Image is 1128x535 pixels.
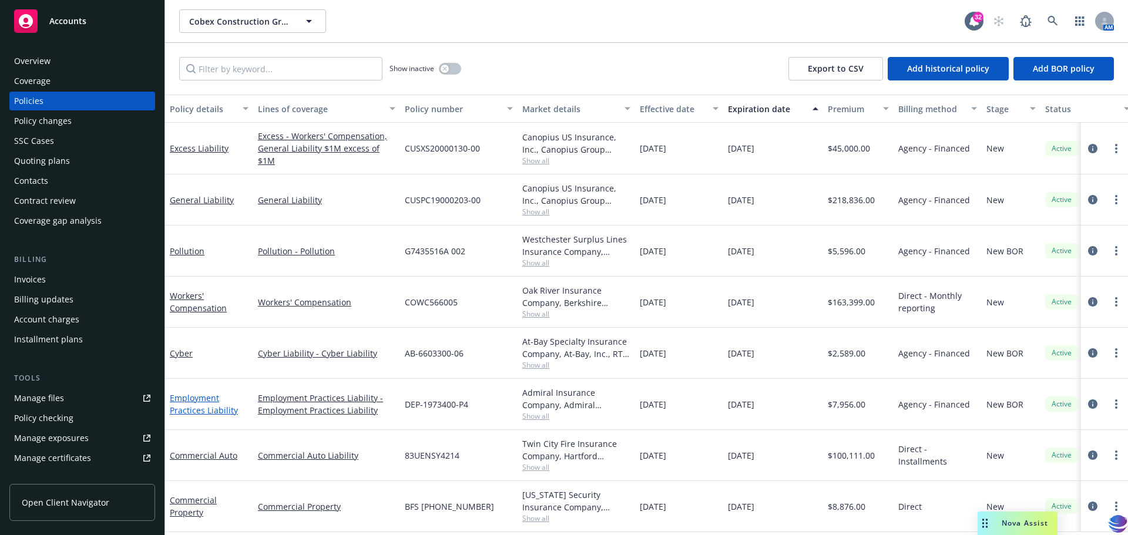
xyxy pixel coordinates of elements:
span: Show all [522,258,630,268]
div: Oak River Insurance Company, Berkshire Hathaway Homestate Companies (BHHC), Elevate Insurance Ser... [522,284,630,309]
button: Lines of coverage [253,95,400,123]
span: $218,836.00 [828,194,875,206]
div: Quoting plans [14,152,70,170]
a: circleInformation [1086,142,1100,156]
a: Excess - Workers' Compensation, General Liability $1M excess of $1M [258,130,395,167]
a: Search [1041,9,1065,33]
div: Admiral Insurance Company, Admiral Insurance Group ([PERSON_NAME] Corporation), RT Specialty Insu... [522,386,630,411]
span: [DATE] [728,296,754,308]
a: Workers' Compensation [258,296,395,308]
span: Nova Assist [1002,518,1048,528]
div: Contract review [14,191,76,210]
input: Filter by keyword... [179,57,382,80]
a: Employment Practices Liability [170,392,238,416]
div: Premium [828,103,876,115]
span: [DATE] [640,347,666,359]
span: Show all [522,360,630,370]
a: Policies [9,92,155,110]
button: Expiration date [723,95,823,123]
a: General Liability [170,194,234,206]
div: Policy details [170,103,236,115]
div: Stage [986,103,1023,115]
div: Canopius US Insurance, Inc., Canopius Group Limited, Amwins [522,182,630,207]
div: Policy number [405,103,500,115]
a: more [1109,142,1123,156]
div: At-Bay Specialty Insurance Company, At-Bay, Inc., RT Specialty Insurance Services, LLC (RSG Speci... [522,335,630,360]
a: Coverage gap analysis [9,211,155,230]
a: Pollution [170,245,204,257]
a: more [1109,193,1123,207]
span: New BOR [986,398,1023,410]
a: Contract review [9,191,155,210]
div: Billing method [898,103,964,115]
button: Effective date [635,95,723,123]
span: BFS [PHONE_NUMBER] [405,500,494,513]
a: Installment plans [9,330,155,349]
span: New [986,194,1004,206]
span: Direct - Installments [898,443,977,467]
span: Agency - Financed [898,245,970,257]
div: Expiration date [728,103,805,115]
button: Add BOR policy [1013,57,1114,80]
span: Active [1050,450,1073,460]
span: New [986,449,1004,462]
span: G7435516A 002 [405,245,465,257]
a: Manage certificates [9,449,155,467]
span: Active [1050,501,1073,512]
a: circleInformation [1086,499,1100,513]
a: circleInformation [1086,244,1100,258]
span: $5,596.00 [828,245,865,257]
a: Workers' Compensation [170,290,227,314]
span: Show all [522,207,630,217]
span: Show all [522,513,630,523]
a: SSC Cases [9,132,155,150]
button: Cobex Construction Group [179,9,326,33]
span: New BOR [986,245,1023,257]
span: $7,956.00 [828,398,865,410]
a: Billing updates [9,290,155,309]
div: Market details [522,103,617,115]
span: AB-6603300-06 [405,347,464,359]
a: Cyber Liability - Cyber Liability [258,347,395,359]
span: [DATE] [728,245,754,257]
a: Employment Practices Liability - Employment Practices Liability [258,392,395,416]
span: Accounts [49,16,86,26]
span: [DATE] [640,398,666,410]
span: [DATE] [640,142,666,154]
button: Billing method [894,95,982,123]
span: New [986,500,1004,513]
span: Cobex Construction Group [189,15,291,28]
a: Invoices [9,270,155,289]
span: CUSPC19000203-00 [405,194,481,206]
span: [DATE] [640,500,666,513]
div: Policy changes [14,112,72,130]
div: Installment plans [14,330,83,349]
a: Coverage [9,72,155,90]
a: Report a Bug [1014,9,1038,33]
span: [DATE] [728,500,754,513]
a: more [1109,295,1123,309]
a: circleInformation [1086,448,1100,462]
a: Commercial Property [258,500,395,513]
div: Contacts [14,171,48,190]
span: [DATE] [640,296,666,308]
a: Account charges [9,310,155,329]
button: Market details [518,95,635,123]
a: circleInformation [1086,295,1100,309]
span: Show all [522,411,630,421]
div: Manage files [14,389,64,408]
button: Export to CSV [788,57,883,80]
button: Premium [823,95,894,123]
a: Manage exposures [9,429,155,447]
a: Excess Liability [170,143,229,154]
div: Invoices [14,270,46,289]
div: Tools [9,372,155,384]
span: $8,876.00 [828,500,865,513]
span: Add BOR policy [1033,63,1095,74]
span: Show inactive [390,63,434,73]
span: [DATE] [728,194,754,206]
div: Lines of coverage [258,103,382,115]
a: General Liability [258,194,395,206]
span: Agency - Financed [898,194,970,206]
